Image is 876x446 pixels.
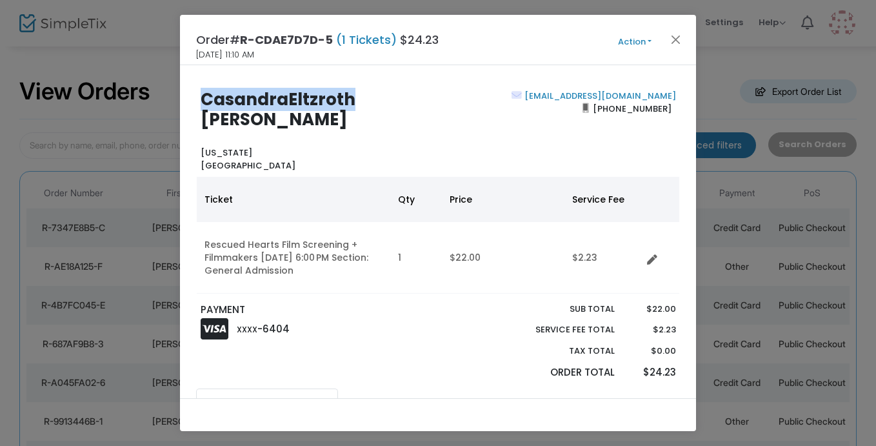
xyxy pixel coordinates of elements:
span: XXXX [237,324,257,335]
span: (1 Tickets) [333,32,400,48]
a: Admission Details [486,389,628,416]
span: [PHONE_NUMBER] [589,98,676,119]
th: Ticket [197,177,390,222]
button: Close [668,31,684,48]
a: Transaction Details [341,389,483,416]
p: Service Fee Total [505,323,615,336]
td: 1 [390,222,442,294]
p: PAYMENT [201,303,432,318]
b: [US_STATE] [GEOGRAPHIC_DATA] [201,147,295,172]
span: -6404 [257,322,290,336]
h4: Order# $24.23 [196,31,439,48]
a: Order Notes [196,389,338,416]
b: CasandraEltzroth [PERSON_NAME] [201,88,355,131]
p: Order Total [505,365,615,380]
button: Action [596,35,673,49]
div: Data table [197,177,679,294]
td: Rescued Hearts Film Screening + Filmmakers [DATE] 6:00 PM Section: General Admission [197,222,390,294]
p: $22.00 [627,303,675,316]
p: $0.00 [627,345,675,358]
td: $2.23 [564,222,642,294]
th: Price [442,177,564,222]
p: $2.23 [627,323,675,336]
p: Tax Total [505,345,615,358]
p: $24.23 [627,365,675,380]
th: Service Fee [564,177,642,222]
span: [DATE] 11:10 AM [196,48,254,61]
a: [EMAIL_ADDRESS][DOMAIN_NAME] [522,90,676,102]
span: R-CDAE7D7D-5 [240,32,333,48]
td: $22.00 [442,222,564,294]
p: Sub total [505,303,615,316]
th: Qty [390,177,442,222]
